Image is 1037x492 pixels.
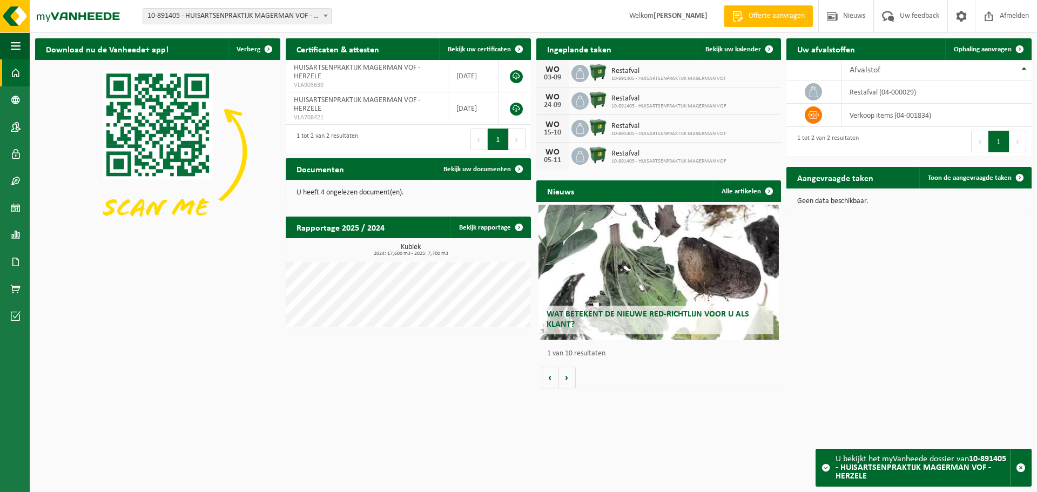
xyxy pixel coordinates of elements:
button: Vorige [542,367,559,388]
img: WB-1100-HPE-GN-01 [589,146,607,164]
a: Alle artikelen [713,180,780,202]
a: Bekijk uw kalender [697,38,780,60]
button: Previous [470,129,488,150]
h2: Download nu de Vanheede+ app! [35,38,179,59]
h2: Ingeplande taken [536,38,622,59]
span: HUISARTSENPRAKTIJK MAGERMAN VOF - HERZELE [294,96,420,113]
span: Bekijk uw certificaten [448,46,511,53]
div: 24-09 [542,102,563,109]
span: VLA708421 [294,113,440,122]
p: Geen data beschikbaar. [797,198,1021,205]
a: Bekijk rapportage [450,217,530,238]
span: 10-891405 - HUISARTSENPRAKTIJK MAGERMAN VOF [611,76,726,82]
button: Verberg [228,38,279,60]
button: 1 [488,129,509,150]
span: Wat betekent de nieuwe RED-richtlijn voor u als klant? [547,310,749,329]
p: U heeft 4 ongelezen document(en). [297,189,520,197]
td: [DATE] [448,92,499,125]
a: Offerte aanvragen [724,5,813,27]
button: Previous [971,131,988,152]
span: Restafval [611,95,726,103]
img: WB-1100-HPE-GN-01 [589,118,607,137]
div: WO [542,93,563,102]
div: WO [542,148,563,157]
span: Restafval [611,122,726,131]
span: 10-891405 - HUISARTSENPRAKTIJK MAGERMAN VOF [611,131,726,137]
div: U bekijkt het myVanheede dossier van [836,449,1010,486]
a: Toon de aangevraagde taken [919,167,1031,188]
a: Bekijk uw documenten [435,158,530,180]
h2: Certificaten & attesten [286,38,390,59]
span: 2024: 17,600 m3 - 2025: 7,700 m3 [291,251,531,257]
a: Ophaling aanvragen [945,38,1031,60]
button: Next [1009,131,1026,152]
button: 1 [988,131,1009,152]
div: WO [542,120,563,129]
span: Verberg [237,46,260,53]
div: 1 tot 2 van 2 resultaten [291,127,358,151]
div: 03-09 [542,74,563,82]
button: Next [509,129,526,150]
span: 10-891405 - HUISARTSENPRAKTIJK MAGERMAN VOF - HERZELE [143,9,331,24]
span: Restafval [611,150,726,158]
td: verkoop items (04-001834) [841,104,1032,127]
span: Toon de aangevraagde taken [928,174,1012,181]
h2: Nieuws [536,180,585,201]
img: WB-1100-HPE-GN-01 [589,63,607,82]
div: 05-11 [542,157,563,164]
a: Bekijk uw certificaten [439,38,530,60]
h2: Uw afvalstoffen [786,38,866,59]
span: Bekijk uw kalender [705,46,761,53]
span: 10-891405 - HUISARTSENPRAKTIJK MAGERMAN VOF [611,103,726,110]
td: [DATE] [448,60,499,92]
h3: Kubiek [291,244,531,257]
span: Afvalstof [850,66,880,75]
span: VLA903639 [294,81,440,90]
div: 1 tot 2 van 2 resultaten [792,130,859,153]
span: 10-891405 - HUISARTSENPRAKTIJK MAGERMAN VOF - HERZELE [143,8,332,24]
h2: Aangevraagde taken [786,167,884,188]
span: Restafval [611,67,726,76]
h2: Rapportage 2025 / 2024 [286,217,395,238]
span: Bekijk uw documenten [443,166,511,173]
h2: Documenten [286,158,355,179]
p: 1 van 10 resultaten [547,350,776,358]
span: Ophaling aanvragen [954,46,1012,53]
a: Wat betekent de nieuwe RED-richtlijn voor u als klant? [538,205,779,340]
strong: [PERSON_NAME] [654,12,708,20]
button: Volgende [559,367,576,388]
td: restafval (04-000029) [841,80,1032,104]
div: WO [542,65,563,74]
img: Download de VHEPlus App [35,60,280,244]
span: Offerte aanvragen [746,11,807,22]
strong: 10-891405 - HUISARTSENPRAKTIJK MAGERMAN VOF - HERZELE [836,455,1006,481]
span: HUISARTSENPRAKTIJK MAGERMAN VOF - HERZELE [294,64,420,80]
span: 10-891405 - HUISARTSENPRAKTIJK MAGERMAN VOF [611,158,726,165]
img: WB-1100-HPE-GN-01 [589,91,607,109]
div: 15-10 [542,129,563,137]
